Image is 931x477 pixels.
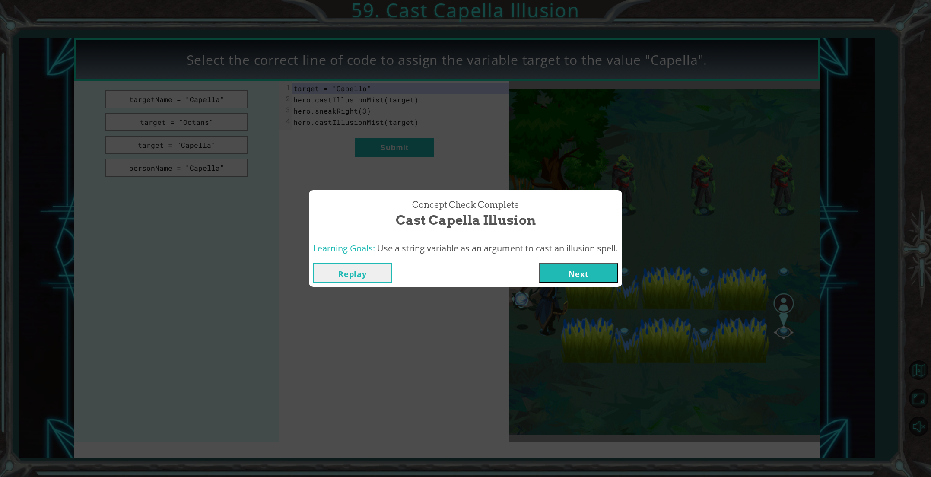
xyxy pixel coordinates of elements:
[377,242,618,254] span: Use a string variable as an argument to cast an illusion spell.
[396,211,536,229] span: Cast Capella Illusion
[313,242,375,254] span: Learning Goals:
[313,263,392,283] button: Replay
[539,263,618,283] button: Next
[412,199,519,211] span: Concept Check Complete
